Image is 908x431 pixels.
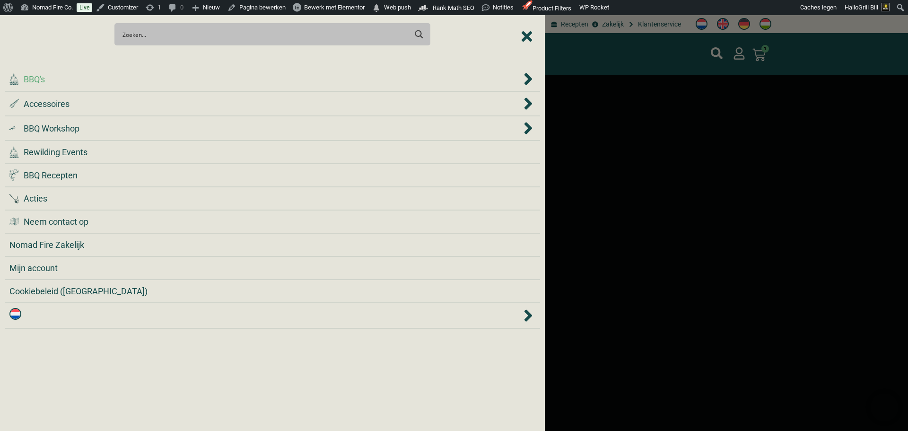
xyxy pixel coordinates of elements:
input: Search input [122,26,407,43]
span: BBQ's [24,73,45,86]
span: Accessoires [24,97,70,110]
span: Mijn account [9,262,58,274]
span: BBQ Workshop [24,122,79,135]
a: Neem contact op [9,215,535,228]
span: Rewilding Events [24,146,87,158]
a: Acties [9,192,535,205]
div: Cookiebeleid (EU) [9,285,535,298]
span: BBQ Recepten [24,169,78,182]
button: Search magnifier button [411,26,428,43]
span:  [372,1,381,15]
div: Accessoires [9,97,535,111]
span: Neem contact op [24,215,88,228]
form: Search form [124,26,409,43]
div: <img class="wpml-ls-flag" src="https://nomadfire.shop/wp-content/plugins/sitepress-multilingual-c... [9,308,535,323]
iframe: Brevo live chat [870,393,899,422]
a: Nomad Fire Zakelijk [9,238,535,251]
a: Cookiebeleid ([GEOGRAPHIC_DATA]) [9,285,535,298]
a: BBQ's [9,73,522,86]
span: Cookiebeleid ([GEOGRAPHIC_DATA]) [9,285,148,298]
a: Accessoires [9,97,522,110]
a: BBQ Workshop [9,122,522,135]
a: Nederlands [9,308,522,323]
span: Grill Bill [858,4,878,11]
span: Acties [24,192,47,205]
span: Bewerk met Elementor [304,4,365,11]
span: Nomad Fire Zakelijk [9,238,84,251]
span: Rank Math SEO [433,4,474,11]
a: Rewilding Events [9,146,535,158]
div: BBQ's [9,72,535,86]
a: Live [77,3,92,12]
img: Nederlands [9,308,21,320]
a: BBQ Recepten [9,169,535,182]
a: Mijn account [9,262,535,274]
div: BBQ Workshop [9,121,535,135]
img: Avatar of Grill Bill [881,3,890,11]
